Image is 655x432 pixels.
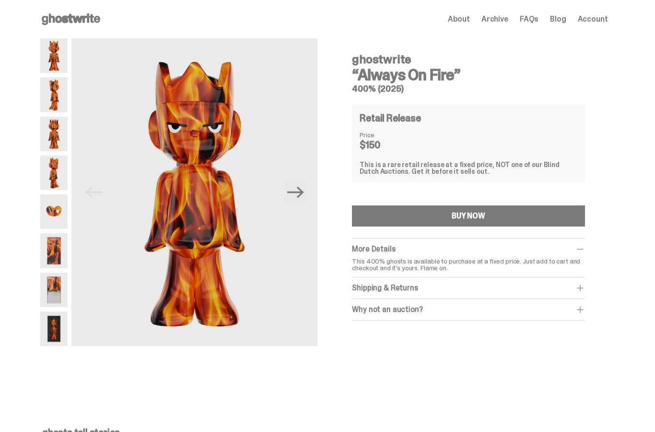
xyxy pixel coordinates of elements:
[578,15,608,23] a: Account
[40,77,68,112] img: Always-On-Fire---Website-Archive.2485X.png
[352,244,395,254] span: More Details
[40,233,68,268] img: Always-On-Fire---Website-Archive.2491X.png
[360,140,408,150] dd: $150
[448,15,470,23] a: About
[452,212,485,220] div: BUY NOW
[40,117,68,151] img: Always-On-Fire---Website-Archive.2487X.png
[40,38,68,73] img: Always-On-Fire---Website-Archive.2484X.png
[520,15,538,23] a: FAQs
[352,205,585,227] button: BUY NOW
[360,132,408,138] dt: Price
[352,67,585,83] h3: “Always On Fire”
[352,305,585,314] div: Why not an auction?
[550,15,566,23] a: Blog
[352,54,585,65] h4: ghostwrite
[352,258,585,271] p: This 400% ghosts is available to purchase at a fixed price. Just add to cart and checkout and it'...
[360,113,421,123] h4: Retail Release
[352,84,585,93] h5: 400% (2025)
[352,283,585,293] div: Shipping & Returns
[40,312,68,346] img: Always-On-Fire---Website-Archive.2497X.png
[360,161,577,175] div: This is a rare retail release at a fixed price, NOT one of our Blind Dutch Auctions. Get it befor...
[481,15,508,23] a: Archive
[40,194,68,229] img: Always-On-Fire---Website-Archive.2490X.png
[71,38,317,346] img: Always-On-Fire---Website-Archive.2484X.png
[40,273,68,307] img: Always-On-Fire---Website-Archive.2494X.png
[40,156,68,190] img: Always-On-Fire---Website-Archive.2489X.png
[285,182,306,203] button: Next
